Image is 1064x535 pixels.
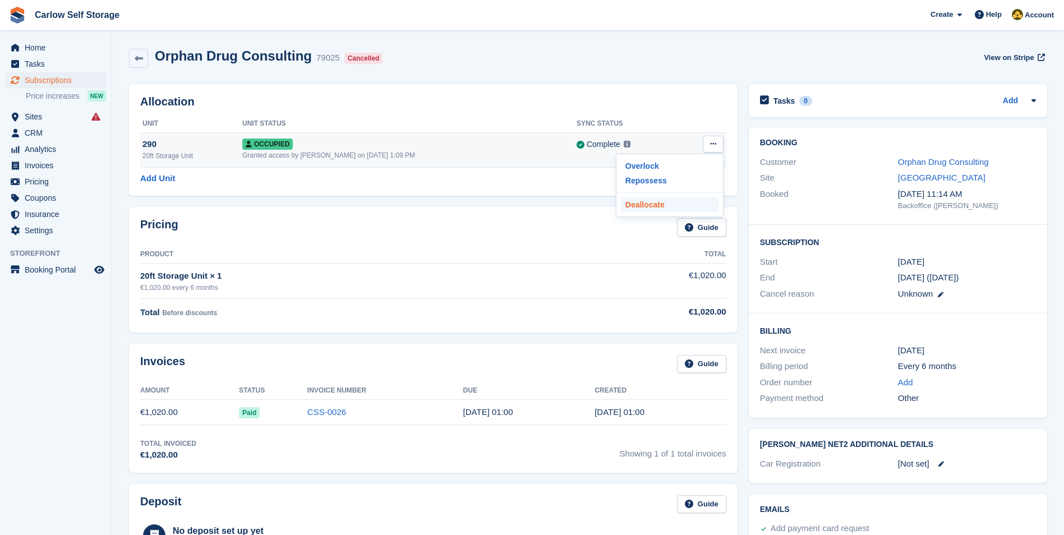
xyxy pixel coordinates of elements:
div: Start [760,256,898,269]
time: 2025-04-01 00:00:00 UTC [898,256,924,269]
a: Guide [677,218,726,237]
h2: Allocation [140,95,726,108]
span: Tasks [25,56,92,72]
a: menu [6,109,106,124]
h2: Subscription [760,236,1036,247]
div: Site [760,172,898,185]
div: Backoffice ([PERSON_NAME]) [898,200,1036,211]
time: 2025-04-01 00:00:38 UTC [595,407,644,417]
span: CRM [25,125,92,141]
span: Total [140,307,160,317]
div: €1,020.00 [542,306,726,319]
div: Next invoice [760,344,898,357]
a: menu [6,158,106,173]
th: Product [140,246,542,264]
div: NEW [87,90,106,102]
div: Other [898,392,1036,405]
th: Invoice Number [307,382,463,400]
a: Guide [677,495,726,514]
th: Due [463,382,595,400]
div: End [760,271,898,284]
a: menu [6,206,106,222]
time: 2025-04-02 00:00:00 UTC [463,407,513,417]
p: Deallocate [621,197,718,212]
h2: Tasks [773,96,795,106]
div: Customer [760,156,898,169]
h2: Billing [760,325,1036,336]
span: Create [931,9,953,20]
div: Order number [760,376,898,389]
span: Insurance [25,206,92,222]
a: Overlock [621,159,718,173]
a: Add Unit [140,172,175,185]
a: menu [6,174,106,190]
a: CSS-0026 [307,407,346,417]
div: Every 6 months [898,360,1036,373]
a: Add [898,376,913,389]
img: icon-info-grey-7440780725fd019a000dd9b08b2336e03edf1995a4989e88bcd33f0948082b44.svg [624,141,630,147]
a: Preview store [93,263,106,276]
a: menu [6,40,106,56]
div: 79025 [316,52,340,64]
div: Billing period [760,360,898,373]
a: Price increases NEW [26,90,106,102]
i: Smart entry sync failures have occurred [91,112,100,121]
h2: Deposit [140,495,181,514]
span: Settings [25,223,92,238]
a: Repossess [621,173,718,188]
h2: Booking [760,139,1036,147]
a: menu [6,223,106,238]
a: [GEOGRAPHIC_DATA] [898,173,985,182]
td: €1,020.00 [140,400,239,425]
div: [Not set] [898,458,1036,471]
a: menu [6,262,106,278]
span: View on Stripe [984,52,1034,63]
div: Booked [760,188,898,211]
span: Sites [25,109,92,124]
span: Storefront [10,248,112,259]
div: €1,020.00 every 6 months [140,283,542,293]
div: Car Registration [760,458,898,471]
div: 290 [142,138,242,151]
th: Amount [140,382,239,400]
a: Orphan Drug Consulting [898,157,989,167]
span: Before discounts [162,309,217,317]
span: Subscriptions [25,72,92,88]
th: Total [542,246,726,264]
h2: Orphan Drug Consulting [155,48,312,63]
h2: Emails [760,505,1036,514]
span: Home [25,40,92,56]
span: Occupied [242,139,293,150]
span: Booking Portal [25,262,92,278]
div: Payment method [760,392,898,405]
th: Status [239,382,307,400]
span: Unknown [898,289,933,298]
span: Account [1025,10,1054,21]
div: Cancel reason [760,288,898,301]
div: Granted access by [PERSON_NAME] on [DATE] 1:09 PM [242,150,577,160]
a: Add [1003,95,1018,108]
img: stora-icon-8386f47178a22dfd0bd8f6a31ec36ba5ce8667c1dd55bd0f319d3a0aa187defe.svg [9,7,26,24]
a: Carlow Self Storage [30,6,124,24]
th: Unit Status [242,115,577,133]
th: Created [595,382,726,400]
a: menu [6,72,106,88]
div: Cancelled [344,53,383,64]
div: [DATE] [898,344,1036,357]
div: €1,020.00 [140,449,196,462]
div: Total Invoiced [140,439,196,449]
div: 20ft Storage Unit × 1 [140,270,542,283]
div: 0 [799,96,812,106]
img: Kevin Moore [1012,9,1023,20]
td: €1,020.00 [542,263,726,298]
h2: Pricing [140,218,178,237]
th: Unit [140,115,242,133]
a: Guide [677,355,726,373]
a: menu [6,125,106,141]
span: Pricing [25,174,92,190]
span: Help [986,9,1002,20]
span: Analytics [25,141,92,157]
span: [DATE] ([DATE]) [898,273,959,282]
th: Sync Status [577,115,681,133]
